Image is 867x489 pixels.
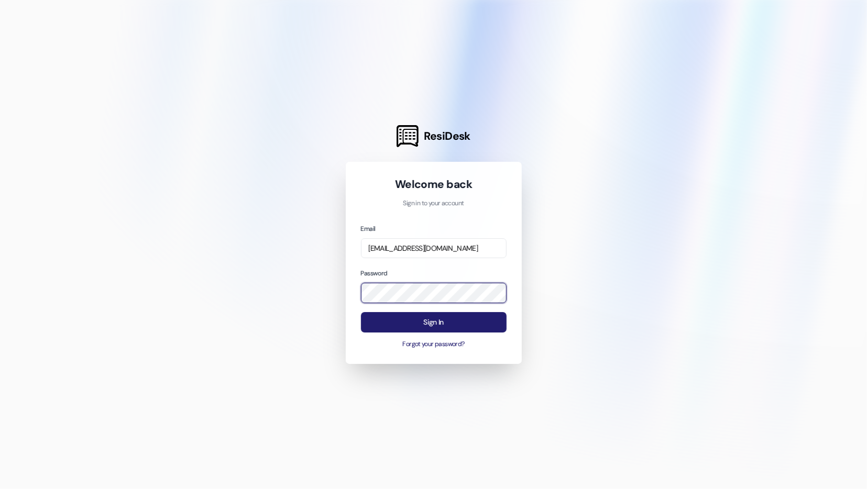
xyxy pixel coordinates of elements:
[361,177,507,192] h1: Welcome back
[361,312,507,332] button: Sign In
[397,125,419,147] img: ResiDesk Logo
[361,238,507,259] input: name@example.com
[361,225,376,233] label: Email
[361,340,507,349] button: Forgot your password?
[361,199,507,208] p: Sign in to your account
[424,129,470,143] span: ResiDesk
[361,269,388,277] label: Password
